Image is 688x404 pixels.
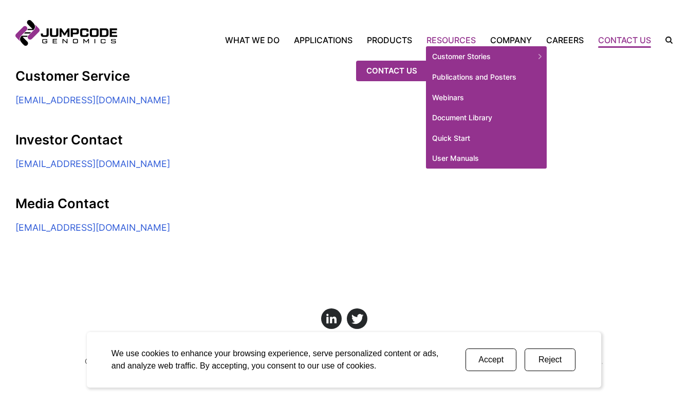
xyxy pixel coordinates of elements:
a: Contact us [356,61,427,82]
h2: Investor Contact [15,132,332,147]
button: Accept [466,348,516,371]
a: Careers [539,34,591,46]
a: Document Library [426,107,547,128]
label: Search the site. [658,36,673,44]
a: Publications and Posters [426,67,547,87]
h2: Customer Service [15,68,332,83]
h2: Media Contact [15,196,332,211]
span: We use cookies to enhance your browsing experience, serve personalized content or ads, and analyz... [111,349,439,370]
a: [EMAIL_ADDRESS][DOMAIN_NAME] [15,158,170,169]
a: Webinars [426,87,547,108]
a: Company [483,34,539,46]
a: Customer Stories [426,46,547,67]
p: Jumpcode and CRISPRclean are registered trademarks of Jumpcode Genomics, Inc. All other trademark... [15,366,673,379]
a: [EMAIL_ADDRESS][DOMAIN_NAME] [15,222,170,233]
span: Copyright © 2025 Jumpcode Genomics, Inc. All rights reserved. [85,357,300,365]
a: What We Do [225,34,287,46]
a: Click here to view us on LinkedIn [321,308,342,329]
a: Resources [419,34,483,46]
a: [EMAIL_ADDRESS][DOMAIN_NAME] [15,95,170,105]
nav: Primary Navigation [117,34,658,46]
a: Products [360,34,419,46]
button: Reject [525,348,575,371]
a: Contact Us [591,34,658,46]
a: Applications [287,34,360,46]
a: Quick Start [426,128,547,149]
a: Click here to view us on Twitter [347,308,367,329]
a: User Manuals [426,148,547,169]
